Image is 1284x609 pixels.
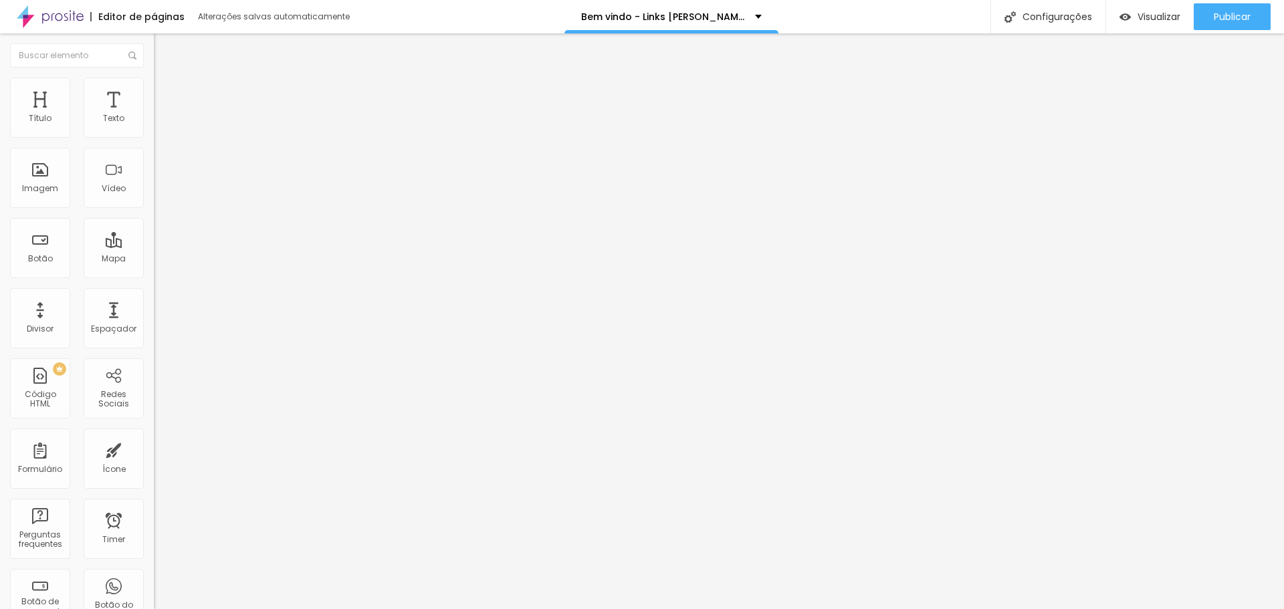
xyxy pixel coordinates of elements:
div: Editor de páginas [90,12,185,21]
div: Perguntas frequentes [13,530,66,550]
div: Botão [28,254,53,263]
div: Código HTML [13,390,66,409]
div: Imagem [22,184,58,193]
input: Buscar elemento [10,43,144,68]
button: Publicar [1194,3,1271,30]
div: Divisor [27,324,53,334]
img: view-1.svg [1119,11,1131,23]
p: Bem vindo - Links [PERSON_NAME] Fotografia Autoral [581,12,745,21]
span: Publicar [1214,11,1251,22]
img: Icone [1004,11,1016,23]
div: Texto [103,114,124,123]
div: Vídeo [102,184,126,193]
div: Título [29,114,51,123]
span: Visualizar [1138,11,1180,22]
div: Alterações salvas automaticamente [198,13,352,21]
iframe: Editor [154,33,1284,609]
div: Espaçador [91,324,136,334]
div: Ícone [102,465,126,474]
img: Icone [128,51,136,59]
div: Timer [102,535,125,544]
div: Redes Sociais [87,390,140,409]
div: Mapa [102,254,126,263]
button: Visualizar [1106,3,1194,30]
div: Formulário [18,465,62,474]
